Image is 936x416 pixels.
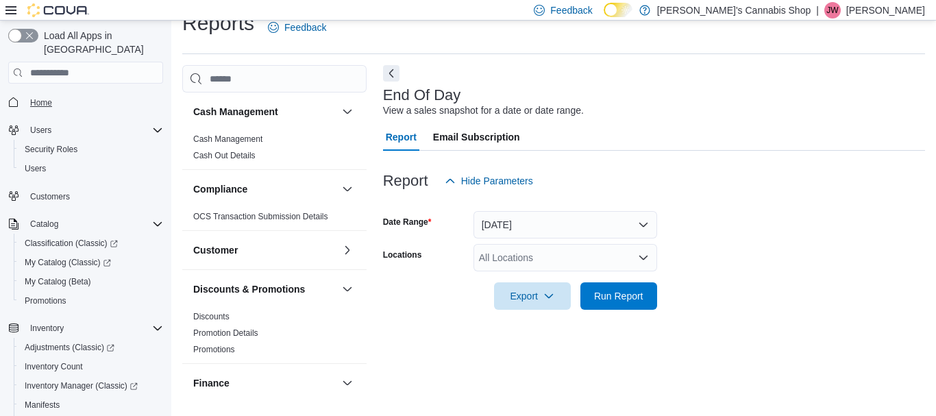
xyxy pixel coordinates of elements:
span: Customers [30,191,70,202]
a: Adjustments (Classic) [14,338,169,357]
button: Finance [339,375,356,391]
span: Feedback [284,21,326,34]
button: Security Roles [14,140,169,159]
a: Customers [25,188,75,205]
a: Promotions [19,293,72,309]
h3: Compliance [193,182,247,196]
button: Customers [3,186,169,206]
button: [DATE] [473,211,657,238]
button: Compliance [193,182,336,196]
button: Manifests [14,395,169,415]
a: Cash Management [193,134,262,144]
span: Inventory [30,323,64,334]
button: Next [383,65,399,82]
h3: Customer [193,243,238,257]
button: Discounts & Promotions [339,281,356,297]
span: My Catalog (Classic) [25,257,111,268]
a: Inventory Manager (Classic) [19,378,143,394]
span: Discounts [193,311,230,322]
a: Promotion Details [193,328,258,338]
button: Inventory [25,320,69,337]
span: Cash Out Details [193,150,256,161]
button: Home [3,92,169,112]
span: Inventory Count [19,358,163,375]
a: Adjustments (Classic) [19,339,120,356]
span: Promotion Details [193,328,258,339]
a: Cash Out Details [193,151,256,160]
h1: Reports [182,10,254,37]
span: Classification (Classic) [25,238,118,249]
span: Inventory Manager (Classic) [25,380,138,391]
span: Promotions [19,293,163,309]
label: Locations [383,249,422,260]
span: My Catalog (Classic) [19,254,163,271]
button: Catalog [3,215,169,234]
a: My Catalog (Classic) [14,253,169,272]
h3: End Of Day [383,87,461,103]
span: Catalog [25,216,163,232]
a: My Catalog (Classic) [19,254,116,271]
a: Discounts [193,312,230,321]
span: Adjustments (Classic) [25,342,114,353]
input: Dark Mode [604,3,632,17]
button: Compliance [339,181,356,197]
a: Security Roles [19,141,83,158]
span: Users [30,125,51,136]
span: Run Report [594,289,643,303]
span: Inventory [25,320,163,337]
button: My Catalog (Beta) [14,272,169,291]
span: Feedback [550,3,592,17]
span: Home [30,97,52,108]
p: | [816,2,819,19]
span: Security Roles [19,141,163,158]
div: Discounts & Promotions [182,308,367,363]
a: Inventory Manager (Classic) [14,376,169,395]
span: Inventory Manager (Classic) [19,378,163,394]
a: Promotions [193,345,235,354]
button: Cash Management [193,105,336,119]
span: Users [25,122,163,138]
div: Jeff Weaver [824,2,841,19]
span: Manifests [19,397,163,413]
div: Cash Management [182,131,367,169]
label: Date Range [383,217,432,228]
div: Compliance [182,208,367,230]
a: Classification (Classic) [14,234,169,253]
button: Users [3,121,169,140]
h3: Discounts & Promotions [193,282,305,296]
button: Cash Management [339,103,356,120]
h3: Finance [193,376,230,390]
p: [PERSON_NAME]'s Cannabis Shop [657,2,811,19]
button: Open list of options [638,252,649,263]
span: Adjustments (Classic) [19,339,163,356]
h3: Report [383,173,428,189]
button: Customer [193,243,336,257]
span: Inventory Count [25,361,83,372]
a: Feedback [262,14,332,41]
span: Classification (Classic) [19,235,163,252]
span: Users [19,160,163,177]
button: Export [494,282,571,310]
button: Promotions [14,291,169,310]
span: Customers [25,188,163,205]
button: Finance [193,376,336,390]
span: Export [502,282,563,310]
a: OCS Transaction Submission Details [193,212,328,221]
span: Security Roles [25,144,77,155]
span: Load All Apps in [GEOGRAPHIC_DATA] [38,29,163,56]
span: My Catalog (Beta) [25,276,91,287]
span: Home [25,93,163,110]
a: Manifests [19,397,65,413]
span: Catalog [30,219,58,230]
span: Report [386,123,417,151]
span: My Catalog (Beta) [19,273,163,290]
span: Cash Management [193,134,262,145]
p: [PERSON_NAME] [846,2,925,19]
span: Email Subscription [433,123,520,151]
div: View a sales snapshot for a date or date range. [383,103,584,118]
button: Discounts & Promotions [193,282,336,296]
span: Promotions [25,295,66,306]
button: Hide Parameters [439,167,539,195]
button: Inventory Count [14,357,169,376]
